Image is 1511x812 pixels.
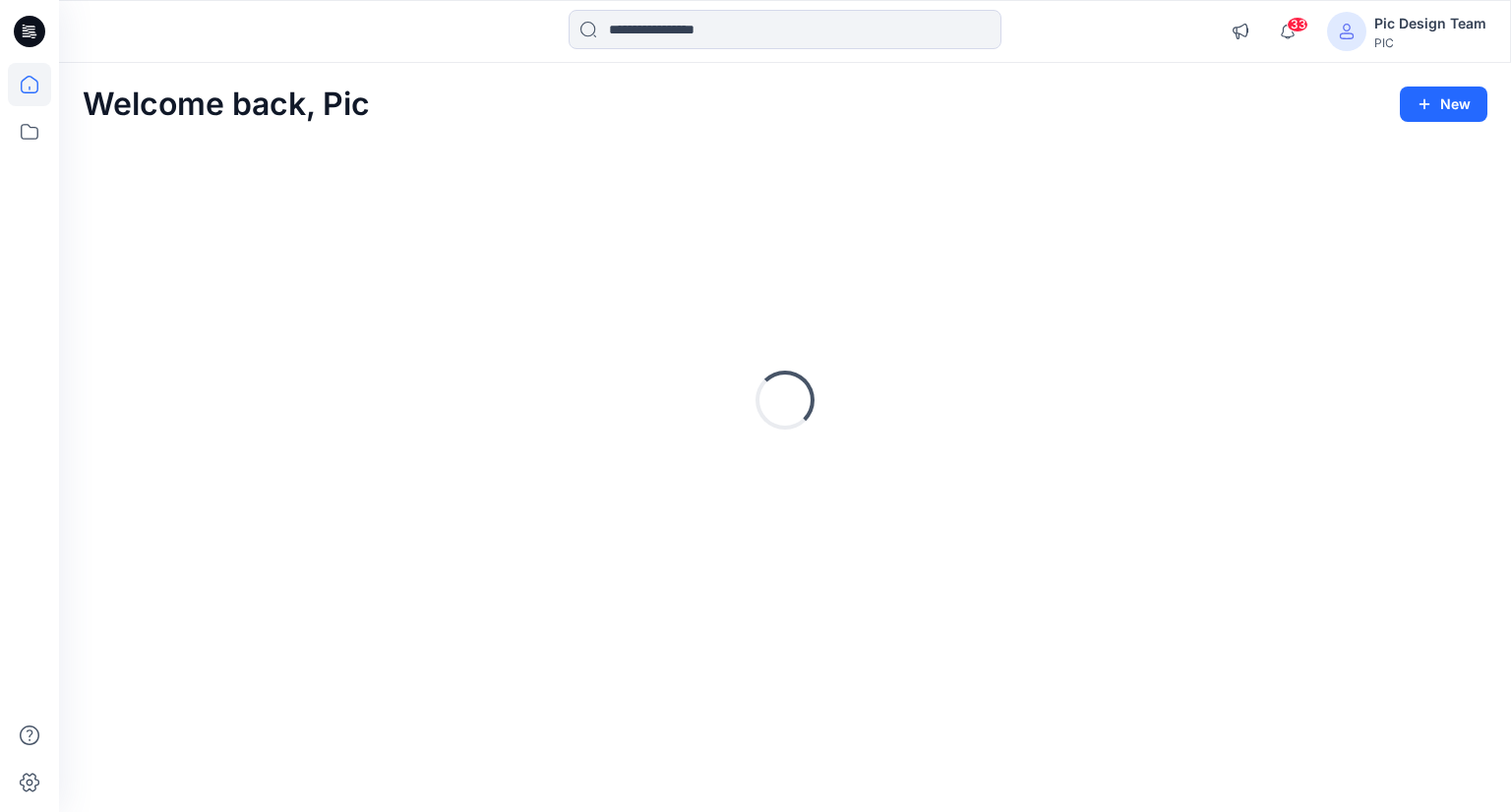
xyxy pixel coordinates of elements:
div: PIC [1374,35,1486,50]
button: New [1400,87,1487,122]
h2: Welcome back, Pic [83,87,370,123]
svg: avatar [1339,24,1355,39]
div: Pic Design Team [1374,12,1486,35]
span: 33 [1287,17,1308,32]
